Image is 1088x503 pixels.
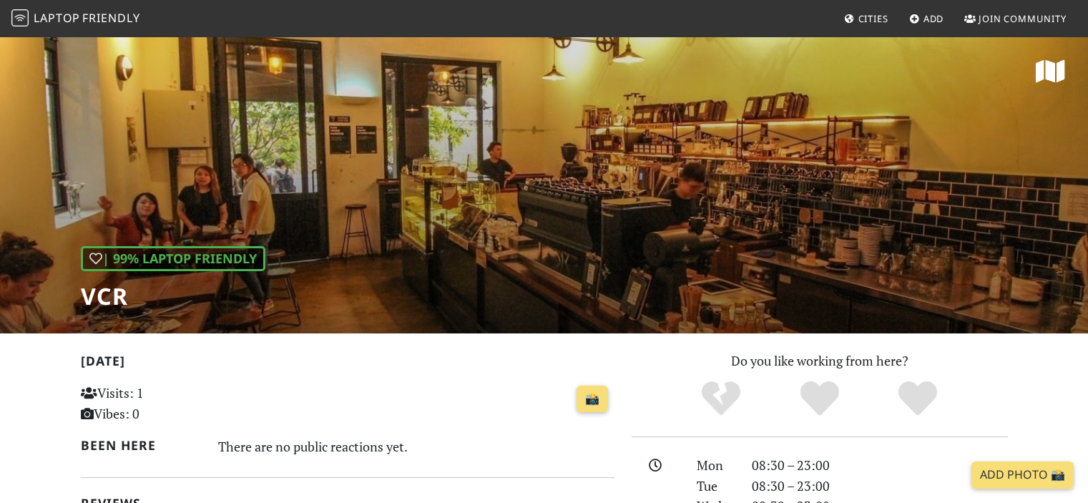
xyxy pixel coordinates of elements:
div: No [672,379,770,419]
a: 📸 [577,386,608,413]
span: Cities [858,12,888,25]
h2: Been here [81,438,202,453]
img: LaptopFriendly [11,9,29,26]
h1: VCR [81,283,265,310]
div: 08:30 – 23:00 [743,455,1016,476]
div: | 99% Laptop Friendly [81,246,265,271]
a: Cities [838,6,894,31]
a: Add [903,6,950,31]
div: Definitely! [868,379,967,419]
div: Mon [688,455,743,476]
p: Visits: 1 Vibes: 0 [81,383,248,424]
div: 08:30 – 23:00 [743,476,1016,497]
a: Add Photo 📸 [971,462,1074,489]
div: There are no public reactions yet. [218,435,614,458]
p: Do you like working from here? [632,351,1008,371]
a: LaptopFriendly LaptopFriendly [11,6,140,31]
span: Laptop [34,10,80,26]
div: Tue [688,476,743,497]
h2: [DATE] [81,353,614,374]
span: Friendly [82,10,139,26]
div: Yes [770,379,869,419]
span: Add [923,12,944,25]
a: Join Community [959,6,1072,31]
span: Join Community [979,12,1067,25]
